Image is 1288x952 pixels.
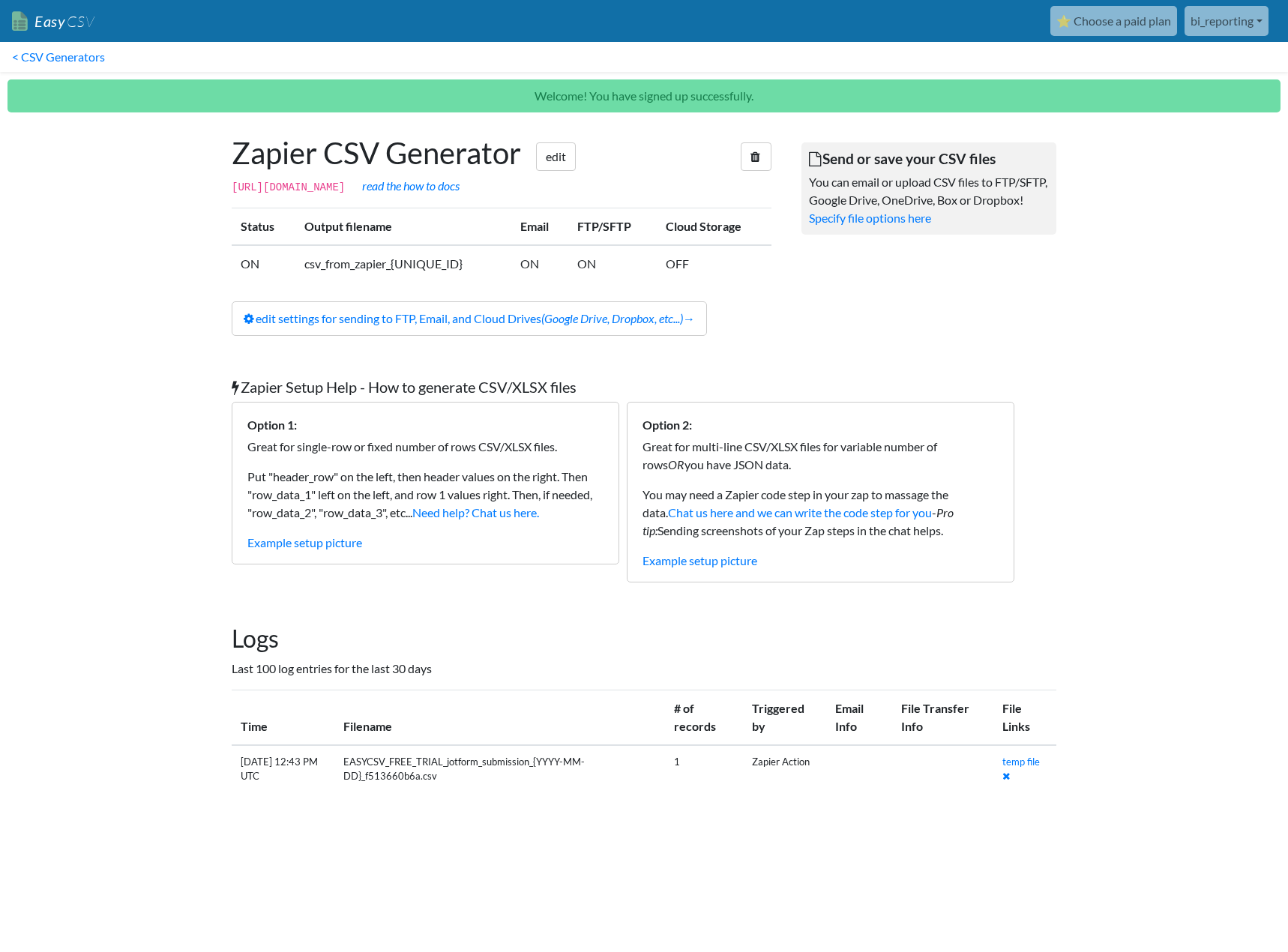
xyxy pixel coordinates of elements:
td: [DATE] 12:43 PM UTC [232,745,334,793]
th: File Links [993,690,1056,745]
span: CSV [65,12,94,31]
td: csv_from_zapier_{UNIQUE_ID} [295,245,511,282]
a: Example setup picture [247,535,362,549]
a: Specify file options here [809,211,931,225]
h6: Option 2: [643,418,999,432]
code: [URL][DOMAIN_NAME] [232,181,345,193]
a: Example setup picture [643,553,757,567]
h6: Option 1: [247,418,604,432]
p: Great for multi-line CSV/XLSX files for variable number of rows you have JSON data. [643,438,999,474]
td: Zapier Action [743,745,826,793]
td: EASYCSV_FREE_TRIAL_jotform_submission_{YYYY-MM-DD}_f513660b6a.csv [334,745,665,793]
a: edit settings for sending to FTP, Email, and Cloud Drives(Google Drive, Dropbox, etc...)→ [232,301,707,336]
p: Great for single-row or fixed number of rows CSV/XLSX files. [247,438,604,456]
th: Output filename [295,208,511,246]
p: Last 100 log entries for the last 30 days [232,660,1056,678]
td: OFF [657,245,771,282]
th: Email Info [826,690,892,745]
th: Status [232,208,295,246]
th: Time [232,690,334,745]
a: edit [536,142,576,171]
a: ⭐ Choose a paid plan [1050,6,1177,36]
th: FTP/SFTP [568,208,657,246]
p: Put "header_row" on the left, then header values on the right. Then "row_data_1" left on the left... [247,468,604,522]
th: Triggered by [743,690,826,745]
td: ON [568,245,657,282]
p: You may need a Zapier code step in your zap to massage the data. - Sending screenshots of your Za... [643,486,999,540]
h1: Zapier CSV Generator [232,135,771,171]
th: Cloud Storage [657,208,771,246]
i: (Google Drive, Dropbox, etc...) [541,311,683,325]
p: Welcome! You have signed up successfully. [7,79,1281,112]
td: ON [511,245,568,282]
i: OR [668,457,684,472]
a: bi_reporting [1185,6,1269,36]
p: You can email or upload CSV files to FTP/SFTP, Google Drive, OneDrive, Box or Dropbox! [809,173,1049,209]
a: Need help? Chat us here. [412,505,539,519]
a: Chat us here and we can write the code step for you [668,505,932,519]
h2: Logs [232,624,1056,653]
th: Filename [334,690,665,745]
td: ON [232,245,295,282]
h5: Send or save your CSV files [809,150,1049,167]
td: 1 [665,745,743,793]
h5: Zapier Setup Help - How to generate CSV/XLSX files [232,378,1056,396]
a: temp file [1002,756,1040,768]
th: File Transfer Info [892,690,993,745]
a: EasyCSV [12,6,94,37]
th: Email [511,208,568,246]
a: read the how to docs [362,178,460,193]
th: # of records [665,690,743,745]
